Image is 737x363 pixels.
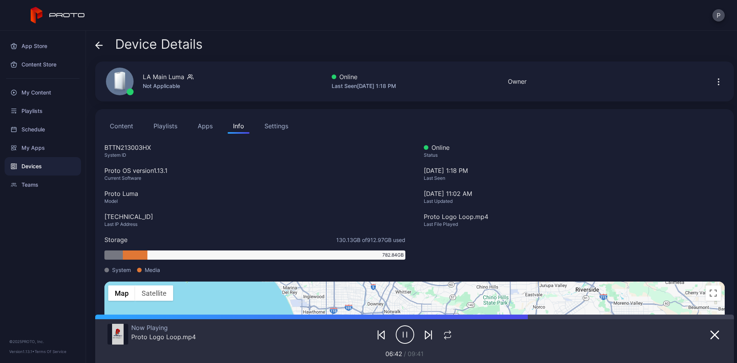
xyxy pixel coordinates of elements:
[9,349,35,354] span: Version 1.13.1 •
[192,118,218,134] button: Apps
[424,221,725,227] div: Last File Played
[332,81,396,91] div: Last Seen [DATE] 1:18 PM
[424,143,725,152] div: Online
[424,166,725,189] div: [DATE] 1:18 PM
[228,118,250,134] button: Info
[112,266,131,274] span: System
[424,212,725,221] div: Proto Logo Loop.mp4
[259,118,294,134] button: Settings
[712,9,725,22] button: P
[706,285,721,301] button: Toggle fullscreen view
[5,157,81,176] a: Devices
[115,37,203,51] span: Device Details
[135,285,173,301] button: Show satellite imagery
[5,55,81,74] a: Content Store
[104,118,139,134] button: Content
[332,72,396,81] div: Online
[148,118,183,134] button: Playlists
[404,350,406,358] span: /
[5,37,81,55] a: App Store
[143,81,193,91] div: Not Applicable
[5,102,81,120] a: Playlists
[382,252,404,259] span: 782.84 GB
[104,143,405,152] div: BTTN213003HX
[408,350,423,358] span: 09:41
[131,333,196,341] div: Proto Logo Loop.mp4
[108,285,135,301] button: Show street map
[5,139,81,157] a: My Apps
[104,212,405,221] div: [TECHNICAL_ID]
[35,349,66,354] a: Terms Of Service
[336,236,405,244] span: 130.13 GB of 912.97 GB used
[264,121,288,131] div: Settings
[131,324,196,332] div: Now Playing
[104,175,405,181] div: Current Software
[143,72,184,81] div: LA Main Luma
[104,221,405,227] div: Last IP Address
[5,176,81,194] a: Teams
[104,152,405,158] div: System ID
[508,77,527,86] div: Owner
[9,338,76,345] div: © 2025 PROTO, Inc.
[424,152,725,158] div: Status
[385,350,402,358] span: 06:42
[233,121,244,131] div: Info
[5,83,81,102] a: My Content
[104,198,405,204] div: Model
[424,189,725,198] div: [DATE] 11:02 AM
[424,198,725,204] div: Last Updated
[104,166,405,175] div: Proto OS version 1.13.1
[424,175,725,181] div: Last Seen
[5,120,81,139] a: Schedule
[104,189,405,198] div: Proto Luma
[104,235,127,244] div: Storage
[145,266,160,274] span: Media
